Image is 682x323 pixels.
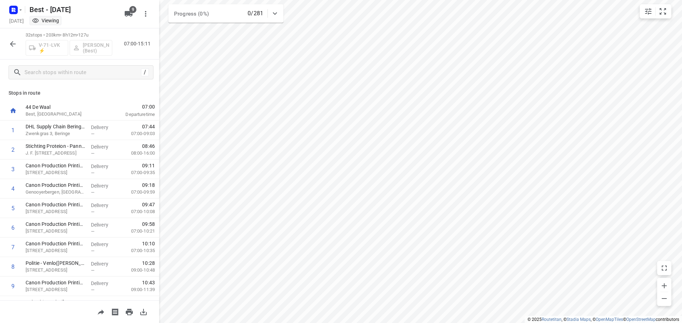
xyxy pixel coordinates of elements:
p: Delivery [91,241,117,248]
li: © 2025 , © , © © contributors [527,317,679,322]
span: 09:11 [142,162,155,169]
p: Departure time [108,111,155,118]
p: Delivery [91,143,117,150]
p: Politie - Venlo(Jeannine Geuskens) [26,260,85,267]
div: 3 [11,166,15,173]
span: Print shipping labels [108,308,122,315]
span: 07:00 [108,103,155,110]
span: — [91,170,94,176]
div: 5 [11,205,15,212]
span: 10:10 [142,240,155,247]
p: Canon Production Printing [GEOGRAPHIC_DATA] - Tjalkkade 12([PERSON_NAME]/ [PERSON_NAME]) [26,279,85,286]
p: 09:00-10:48 [120,267,155,274]
span: 09:58 [142,221,155,228]
span: 9 [129,6,136,13]
p: 07:00-10:21 [120,228,155,235]
span: 09:18 [142,182,155,189]
a: OpenStreetMap [626,317,656,322]
p: Stichting Proteion - Panningen(Ingeborg Verberkt) [26,143,85,150]
p: 07:00-10:35 [120,247,155,254]
div: You are currently in view mode. To make any changes, go to edit project. [32,17,59,24]
p: Van der Grintenstraat 10, Venlo [26,247,85,254]
span: — [91,248,94,254]
span: — [91,151,94,156]
div: 9 [11,283,15,290]
span: Print route [122,308,136,315]
span: 10:55 [142,299,155,306]
p: Delivery [91,163,117,170]
span: 07:44 [142,123,155,130]
span: — [91,229,94,234]
p: Canon Production Printing Netherlands - Van de Grintenstraat 3(Kim Lemmen/ Sandra Zeevenhoven) [26,201,85,208]
p: 32 stops • 203km • 8h12m [26,32,112,39]
a: OpenMapTiles [596,317,623,322]
p: Van der Grintenstraat 3, Venlo [26,208,85,215]
span: — [91,287,94,293]
p: Delivery [91,182,117,189]
div: 6 [11,224,15,231]
div: Progress (0%)0/281 [168,4,283,23]
p: Delivery [91,260,117,267]
span: 10:43 [142,279,155,286]
p: 07:00-15:11 [124,40,153,48]
p: Sint Urbanusweg 17, Venlo [26,169,85,176]
button: 9 [121,7,136,21]
div: / [141,68,149,76]
input: Search stops within route [25,67,141,78]
p: 0/281 [248,9,263,18]
p: Genooyerbergen, [GEOGRAPHIC_DATA] [26,189,85,196]
p: [STREET_ADDRESS] [26,286,85,293]
button: Map settings [641,4,655,18]
p: Delivery [91,124,117,131]
p: [STREET_ADDRESS] [26,267,85,274]
p: DHL Supply Chain Beringe(Marriet van Bragt) [26,123,85,130]
p: Best, [GEOGRAPHIC_DATA] [26,111,99,118]
span: — [91,190,94,195]
div: 2 [11,146,15,153]
p: Delivery [91,280,117,287]
div: 7 [11,244,15,251]
p: Canon Production Printing Netherlands - HQA(Kim Lemmen/ Sandra Zeevenhoven) [26,240,85,247]
p: Hela Thissen bv([PERSON_NAME]) [26,299,85,306]
span: • [77,32,78,38]
p: Canon Production Printing [GEOGRAPHIC_DATA] - [STREET_ADDRESS]([PERSON_NAME]/ [PERSON_NAME]) [26,221,85,228]
div: 8 [11,263,15,270]
div: 4 [11,185,15,192]
p: 08:00-16:00 [120,150,155,157]
span: 127u [78,32,88,38]
span: 09:47 [142,201,155,208]
button: Fit zoom [656,4,670,18]
span: Share route [94,308,108,315]
p: Delivery [91,299,117,306]
p: Zwenkgras 3, Beringe [26,130,85,137]
span: — [91,268,94,273]
p: Delivery [91,202,117,209]
p: 44 De Waal [26,104,99,111]
span: — [91,209,94,215]
p: J. F. [STREET_ADDRESS] [26,150,85,157]
div: small contained button group [640,4,671,18]
span: 08:46 [142,143,155,150]
div: 1 [11,127,15,134]
a: Routetitan [542,317,562,322]
p: 07:00-09:03 [120,130,155,137]
a: Stadia Maps [567,317,591,322]
p: Van der Grintenstraat 1, Venlo [26,228,85,235]
p: 07:00-09:35 [120,169,155,176]
p: 07:00-10:08 [120,208,155,215]
p: Canon Production Printing Netherlands - Sint Urbanusweg 17(Kim Lemmen/ Sandra Zeevenhoven) [26,162,85,169]
span: 10:28 [142,260,155,267]
span: Progress (0%) [174,11,209,17]
p: Delivery [91,221,117,228]
p: Canon Production Printing Netherlands - Sint Urbanusweg 102(Kim Lemmen/ Sandra Zeevenhoven) [26,182,85,189]
span: Download route [136,308,151,315]
p: 07:00-09:59 [120,189,155,196]
span: — [91,131,94,137]
p: Stops in route [9,89,151,97]
p: 09:00-11:39 [120,286,155,293]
